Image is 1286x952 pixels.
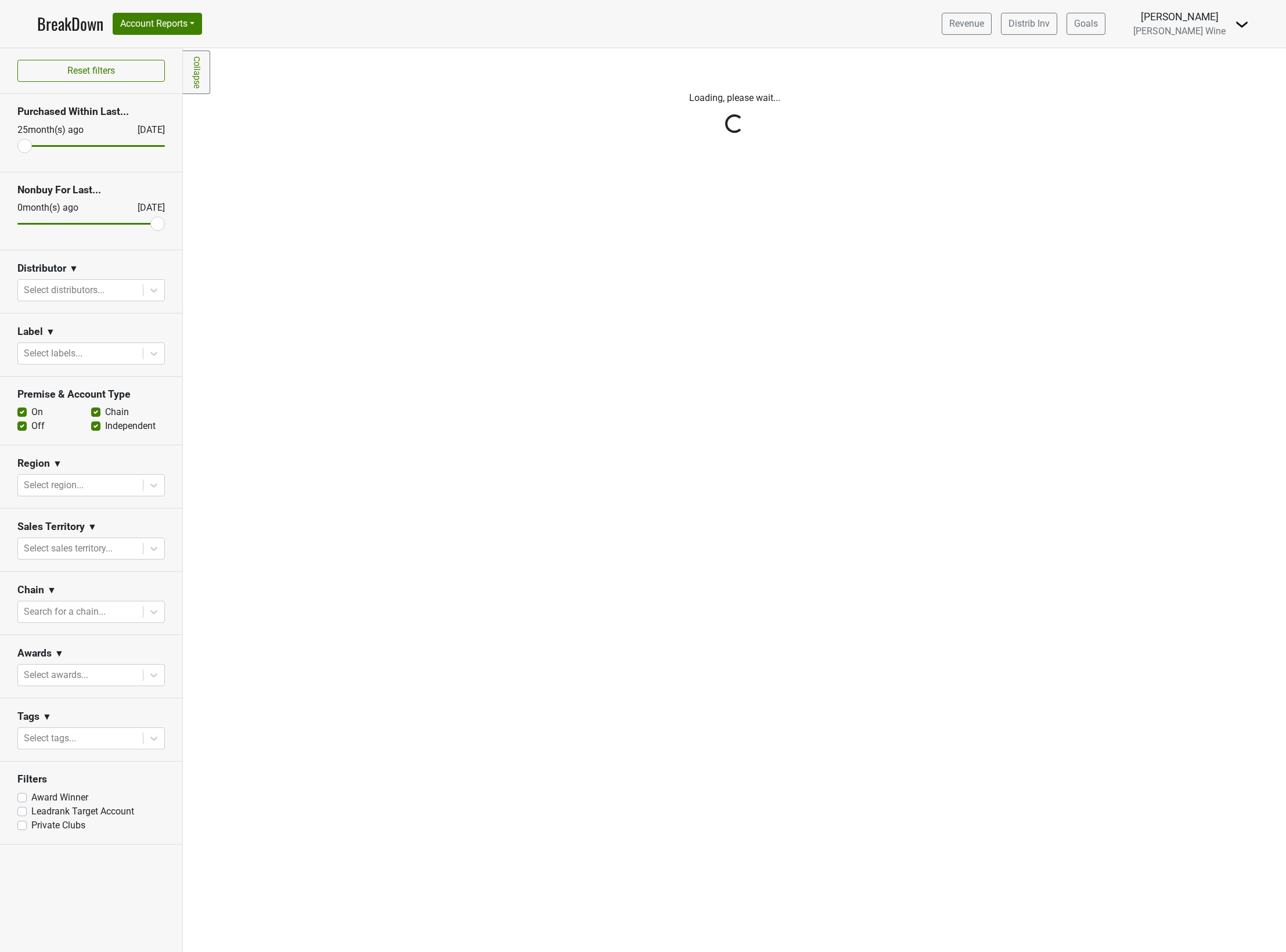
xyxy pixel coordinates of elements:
a: Collapse [183,51,210,94]
a: Revenue [942,13,992,35]
a: Distrib Inv [1001,13,1057,35]
a: BreakDown [37,12,103,36]
button: Account Reports [113,13,202,35]
span: [PERSON_NAME] Wine [1133,26,1226,37]
div: [PERSON_NAME] [1133,9,1226,24]
a: Goals [1067,13,1105,35]
img: Dropdown Menu [1235,17,1249,31]
p: Loading, please wait... [412,91,1057,105]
